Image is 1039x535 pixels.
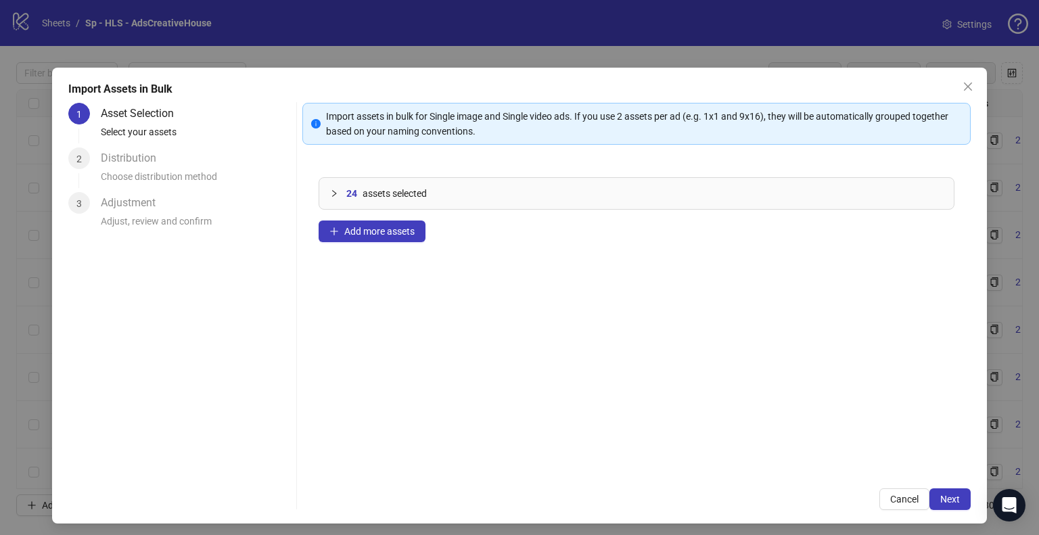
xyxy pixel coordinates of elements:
button: Close [957,76,979,97]
div: 24assets selected [319,178,954,209]
span: plus [329,227,339,236]
span: Cancel [890,494,919,505]
button: Next [929,488,971,510]
div: Select your assets [101,124,291,147]
div: Distribution [101,147,167,169]
span: collapsed [330,189,338,197]
span: assets selected [363,186,427,201]
span: 2 [76,154,82,164]
div: Choose distribution method [101,169,291,192]
span: close [963,81,973,92]
span: Next [940,494,960,505]
span: 1 [76,109,82,120]
div: Import Assets in Bulk [68,81,971,97]
button: Add more assets [319,220,425,242]
span: 24 [346,186,357,201]
div: Open Intercom Messenger [993,489,1025,521]
button: Cancel [879,488,929,510]
span: 3 [76,198,82,209]
div: Import assets in bulk for Single image and Single video ads. If you use 2 assets per ad (e.g. 1x1... [326,109,962,139]
div: Asset Selection [101,103,185,124]
span: Add more assets [344,226,415,237]
div: Adjustment [101,192,166,214]
span: info-circle [311,119,321,129]
div: Adjust, review and confirm [101,214,291,237]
